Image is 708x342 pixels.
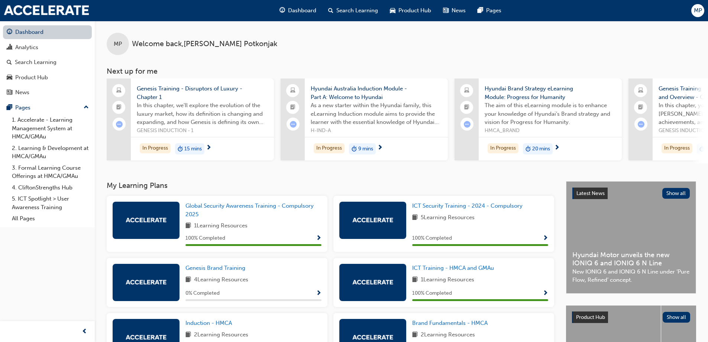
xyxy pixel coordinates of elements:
span: The aim of this eLearning module is to enhance your knowledge of Hyundai’s Brand strategy and vis... [485,101,616,127]
span: 2 Learning Resources [194,330,248,340]
span: learningRecordVerb_ATTEMPT-icon [638,121,644,128]
span: Hyundai Australia Induction Module - Part A: Welcome to Hyundai [311,84,442,101]
span: next-icon [377,145,383,151]
a: Global Security Awareness Training - Compulsory 2025 [185,202,321,218]
h3: My Learning Plans [107,181,554,190]
span: Search Learning [336,6,378,15]
a: pages-iconPages [472,3,507,18]
a: search-iconSearch Learning [322,3,384,18]
a: news-iconNews [437,3,472,18]
a: Hyundai Brand Strategy eLearning Module: Progress for HumanityThe aim of this eLearning module is... [455,79,622,160]
span: duration-icon [178,144,183,154]
span: H-IND-A [311,127,442,135]
a: Search Learning [3,55,92,69]
span: car-icon [390,6,395,15]
span: Global Security Awareness Training - Compulsory 2025 [185,202,314,218]
span: learningRecordVerb_ATTEMPT-icon [116,121,123,128]
a: 1. Accelerate - Learning Management System at HMCA/GMAu [9,114,92,143]
img: accelerate-hmca [126,335,167,340]
span: chart-icon [7,44,12,51]
span: 2 Learning Resources [421,330,475,340]
span: laptop-icon [638,86,643,96]
a: Product Hub [3,71,92,84]
a: Induction - HMCA [185,319,235,327]
span: pages-icon [478,6,483,15]
span: laptop-icon [290,86,295,96]
span: 9 mins [358,145,373,153]
h3: Next up for me [95,67,708,76]
span: learningRecordVerb_ATTEMPT-icon [290,121,297,128]
button: DashboardAnalyticsSearch LearningProduct HubNews [3,24,92,101]
a: Dashboard [3,25,92,39]
span: Brand Fundamentals - HMCA [412,320,488,326]
span: search-icon [7,59,12,66]
span: As a new starter within the Hyundai family, this eLearning Induction module aims to provide the l... [311,101,442,127]
span: guage-icon [279,6,285,15]
button: Show Progress [543,289,548,298]
span: 1 Learning Resources [194,221,248,231]
span: Genesis Training - Disruptors of Luxury - Chapter 1 [137,84,268,101]
img: accelerate-hmca [352,335,393,340]
a: Product HubShow all [572,311,690,323]
span: book-icon [185,221,191,231]
span: Show Progress [543,235,548,242]
a: All Pages [9,213,92,224]
img: accelerate-hmca [352,218,393,223]
a: Brand Fundamentals - HMCA [412,319,491,327]
span: MP [114,40,122,48]
span: Latest News [576,190,605,196]
span: 1 Learning Resources [421,275,474,285]
div: News [15,88,29,97]
span: duration-icon [699,144,705,154]
a: Latest NewsShow all [572,188,690,199]
span: Product Hub [398,6,431,15]
span: Pages [486,6,501,15]
div: In Progress [314,143,345,153]
a: 4. CliftonStrengths Hub [9,182,92,194]
button: Show all [663,312,691,323]
a: Latest NewsShow allHyundai Motor unveils the new IONIQ 6 and IONIQ 6 N LineNew IONIQ 6 and IONIQ ... [566,181,696,294]
span: booktick-icon [464,103,469,112]
img: accelerate-hmca [4,5,89,16]
span: book-icon [185,330,191,340]
span: book-icon [185,275,191,285]
a: ICT Security Training - 2024 - Compulsory [412,202,526,210]
span: booktick-icon [638,103,643,112]
span: laptop-icon [116,86,122,96]
a: 2. Learning & Development at HMCA/GMAu [9,143,92,162]
button: MP [691,4,704,17]
span: MP [694,6,702,15]
span: In this chapter, we'll explore the evolution of the luxury market, how its definition is changing... [137,101,268,127]
a: Genesis Training - Disruptors of Luxury - Chapter 1In this chapter, we'll explore the evolution o... [107,79,274,160]
span: Show Progress [316,235,321,242]
span: book-icon [412,213,418,223]
a: car-iconProduct Hub [384,3,437,18]
span: 100 % Completed [412,289,452,298]
span: book-icon [412,275,418,285]
div: In Progress [488,143,518,153]
span: guage-icon [7,29,12,36]
div: Product Hub [15,73,48,82]
button: Pages [3,101,92,115]
span: News [452,6,466,15]
a: Genesis Brand Training [185,264,248,272]
span: next-icon [206,145,211,151]
a: News [3,86,92,99]
span: search-icon [328,6,333,15]
a: guage-iconDashboard [274,3,322,18]
span: GENESIS INDUCTION - 1 [137,127,268,135]
span: prev-icon [82,327,87,336]
span: Welcome back , [PERSON_NAME] Potkonjak [132,40,277,48]
a: 3. Formal Learning Course Offerings at HMCA/GMAu [9,162,92,182]
span: Induction - HMCA [185,320,232,326]
span: Dashboard [288,6,316,15]
span: 4 Learning Resources [194,275,248,285]
img: accelerate-hmca [126,218,167,223]
div: In Progress [140,143,171,153]
span: Genesis Brand Training [185,265,245,271]
div: Search Learning [15,58,56,67]
span: duration-icon [526,144,531,154]
span: 0 % Completed [185,289,220,298]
